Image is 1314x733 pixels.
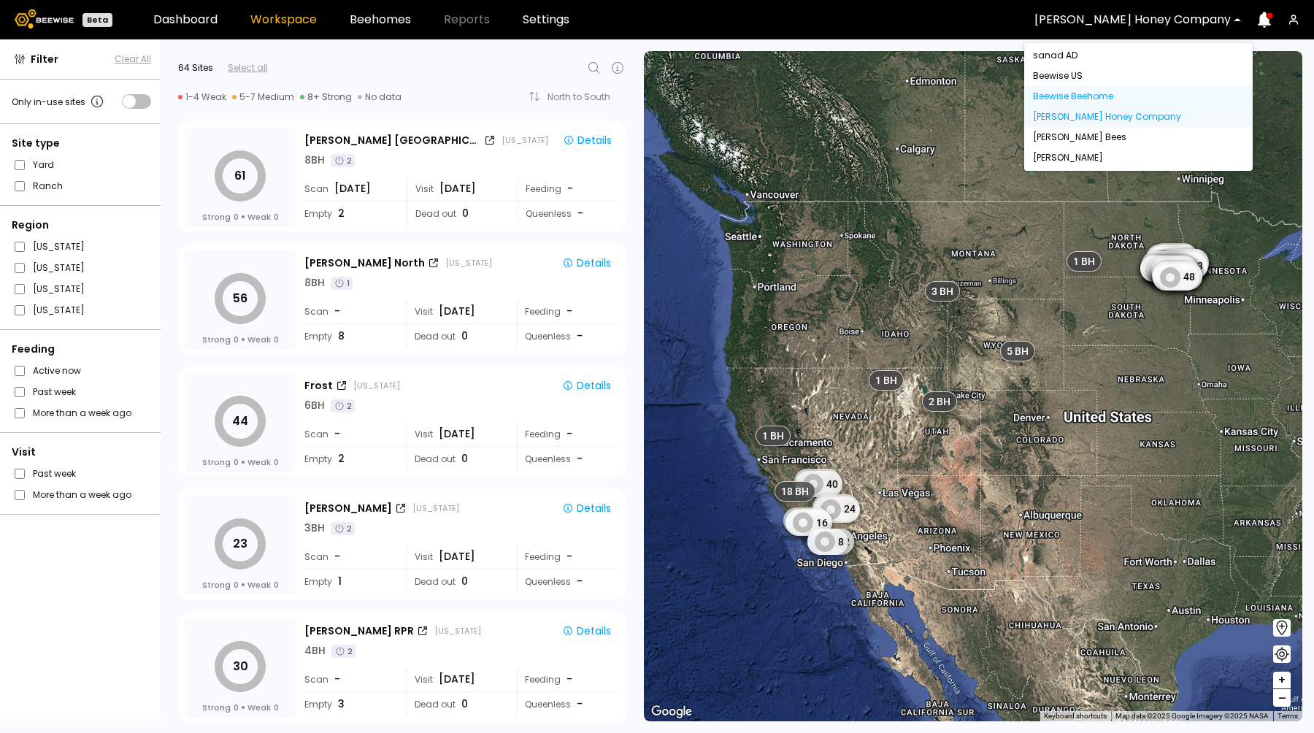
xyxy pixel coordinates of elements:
[33,281,85,296] label: [US_STATE]
[931,285,953,298] span: 3 BH
[781,485,809,498] span: 18 BH
[304,422,396,446] div: Scan
[274,211,279,223] span: 0
[407,299,507,323] div: Visit
[334,181,371,196] span: [DATE]
[762,429,784,442] span: 1 BH
[331,277,353,290] div: 1
[648,702,696,721] a: Open this area in Google Maps (opens a new window)
[304,643,326,659] div: 4 BH
[407,667,507,691] div: Visit
[358,91,401,103] div: No data
[232,412,248,429] tspan: 44
[153,14,218,26] a: Dashboard
[33,405,131,421] label: More than a week ago
[547,93,620,101] div: North to South
[517,569,617,594] div: Queenless
[12,342,151,357] div: Feeding
[1044,711,1107,721] button: Keyboard shortcuts
[1007,345,1029,358] span: 5 BH
[304,299,396,323] div: Scan
[33,363,81,378] label: Active now
[33,466,76,481] label: Past week
[1148,256,1195,283] div: 52
[304,177,396,201] div: Scan
[577,574,583,589] span: -
[33,239,85,254] label: [US_STATE]
[566,549,574,564] div: -
[1033,153,1244,162] div: [PERSON_NAME]
[785,510,832,536] div: 16
[115,53,151,66] span: Clear All
[31,52,58,67] span: Filter
[233,658,248,675] tspan: 30
[331,645,356,658] div: 2
[33,487,131,502] label: More than a week ago
[517,324,617,348] div: Queenless
[82,13,112,27] div: Beta
[202,456,279,468] div: Strong Weak
[807,529,848,555] div: 8
[577,451,583,467] span: -
[233,290,247,307] tspan: 56
[1033,51,1244,60] div: sanad AD
[439,181,476,196] span: [DATE]
[439,304,475,319] span: [DATE]
[274,579,279,591] span: 0
[1156,264,1202,290] div: 61
[338,451,345,467] span: 2
[439,549,475,564] span: [DATE]
[12,93,106,110] div: Only in-use sites
[304,275,325,291] div: 8 BH
[439,426,475,442] span: [DATE]
[250,14,317,26] a: Workspace
[461,574,468,589] span: 0
[274,702,279,713] span: 0
[517,422,617,446] div: Feeding
[557,131,618,150] button: Details
[304,569,396,594] div: Empty
[234,334,239,345] span: 0
[300,91,352,103] div: 8+ Strong
[202,211,279,223] div: Strong Weak
[334,426,340,442] span: -
[1151,245,1198,271] div: 30
[1073,255,1095,268] span: 1 BH
[1152,260,1199,286] div: 52
[566,304,574,319] div: -
[334,304,340,319] span: -
[1033,72,1244,80] div: Beewise US
[304,501,392,516] div: [PERSON_NAME]
[517,299,617,323] div: Feeding
[202,334,279,345] div: Strong Weak
[338,696,345,712] span: 3
[461,329,468,344] span: 0
[228,61,268,74] div: Select all
[33,302,85,318] label: [US_STATE]
[304,153,325,168] div: 8 BH
[338,574,342,589] span: 1
[783,507,830,534] div: 24
[33,260,85,275] label: [US_STATE]
[875,374,897,387] span: 1 BH
[517,692,617,716] div: Queenless
[1152,258,1199,284] div: 37
[33,178,63,193] label: Ranch
[518,177,618,201] div: Feeding
[234,211,239,223] span: 0
[518,202,618,226] div: Queenless
[1140,256,1187,282] div: 19
[812,494,859,521] div: 32
[556,499,617,518] button: Details
[502,134,548,146] div: [US_STATE]
[331,522,355,535] div: 2
[407,177,507,201] div: Visit
[794,469,841,495] div: 16
[577,329,583,344] span: -
[234,167,246,184] tspan: 61
[407,324,507,348] div: Dead out
[1161,253,1207,279] div: 53
[556,621,617,640] button: Details
[1273,689,1291,707] button: –
[796,471,842,497] div: 40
